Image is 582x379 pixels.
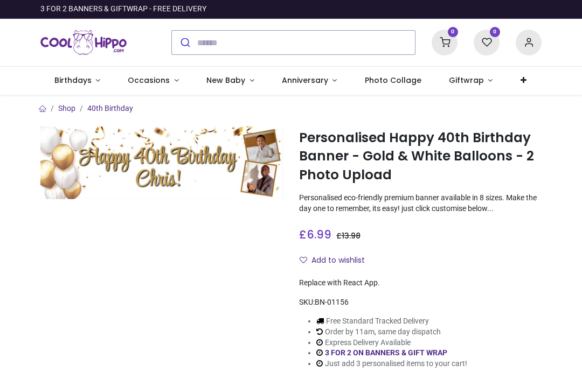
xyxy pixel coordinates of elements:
[342,230,361,241] span: 13.98
[40,67,114,95] a: Birthdays
[299,297,542,308] div: SKU:
[299,129,542,184] h1: Personalised Happy 40th Birthday Banner - Gold & White Balloons - 2 Photo Upload
[268,67,351,95] a: Anniversary
[449,75,484,86] span: Giftwrap
[316,327,467,338] li: Order by 11am, same day dispatch
[316,338,467,348] li: Express Delivery Available
[172,31,197,54] button: Submit
[58,104,75,113] a: Shop
[365,75,421,86] span: Photo Collage
[448,27,458,37] sup: 0
[40,127,283,199] img: Personalised Happy 40th Birthday Banner - Gold & White Balloons - 2 Photo Upload
[114,67,193,95] a: Occasions
[316,316,467,327] li: Free Standard Tracked Delivery
[299,193,542,214] p: Personalised eco-friendly premium banner available in 8 sizes. Make the day one to remember, its ...
[87,104,133,113] a: 40th Birthday
[40,27,127,58] a: Logo of Cool Hippo
[316,359,467,369] li: Just add 3 personalised items to your cart!
[432,38,458,46] a: 0
[40,27,127,58] img: Cool Hippo
[54,75,92,86] span: Birthdays
[336,230,361,241] span: £
[299,251,374,270] button: Add to wishlistAdd to wishlist
[282,75,328,86] span: Anniversary
[40,4,206,15] div: 3 FOR 2 BANNERS & GIFTWRAP - FREE DELIVERY
[193,67,268,95] a: New Baby
[435,67,507,95] a: Giftwrap
[325,348,447,357] a: 3 FOR 2 ON BANNERS & GIFT WRAP
[206,75,245,86] span: New Baby
[307,227,331,242] span: 6.99
[299,227,331,242] span: £
[315,298,349,306] span: BN-01156
[128,75,170,86] span: Occasions
[299,278,542,289] div: Replace with React App.
[474,38,500,46] a: 0
[315,4,542,15] iframe: Customer reviews powered by Trustpilot
[300,256,307,264] i: Add to wishlist
[490,27,500,37] sup: 0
